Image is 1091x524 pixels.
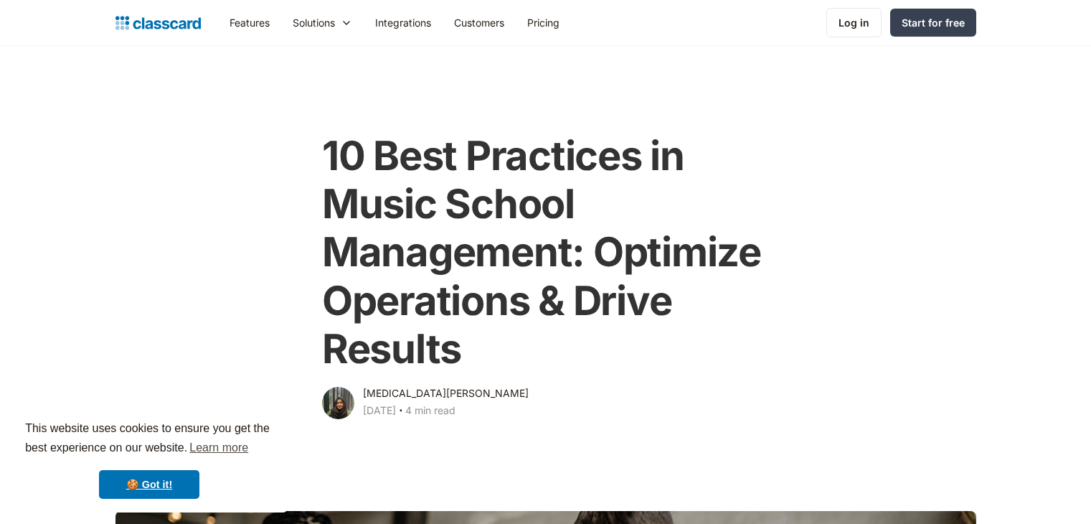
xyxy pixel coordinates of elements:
[405,402,455,419] div: 4 min read
[363,402,396,419] div: [DATE]
[516,6,571,39] a: Pricing
[218,6,281,39] a: Features
[396,402,405,422] div: ‧
[839,15,869,30] div: Log in
[443,6,516,39] a: Customers
[115,13,201,33] a: home
[363,385,529,402] div: [MEDICAL_DATA][PERSON_NAME]
[293,15,335,30] div: Solutions
[826,8,882,37] a: Log in
[890,9,976,37] a: Start for free
[902,15,965,30] div: Start for free
[364,6,443,39] a: Integrations
[187,437,250,459] a: learn more about cookies
[11,406,287,513] div: cookieconsent
[281,6,364,39] div: Solutions
[322,132,769,373] h1: 10 Best Practices in Music School Management: Optimize Operations & Drive Results
[99,470,199,499] a: dismiss cookie message
[25,420,273,459] span: This website uses cookies to ensure you get the best experience on our website.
